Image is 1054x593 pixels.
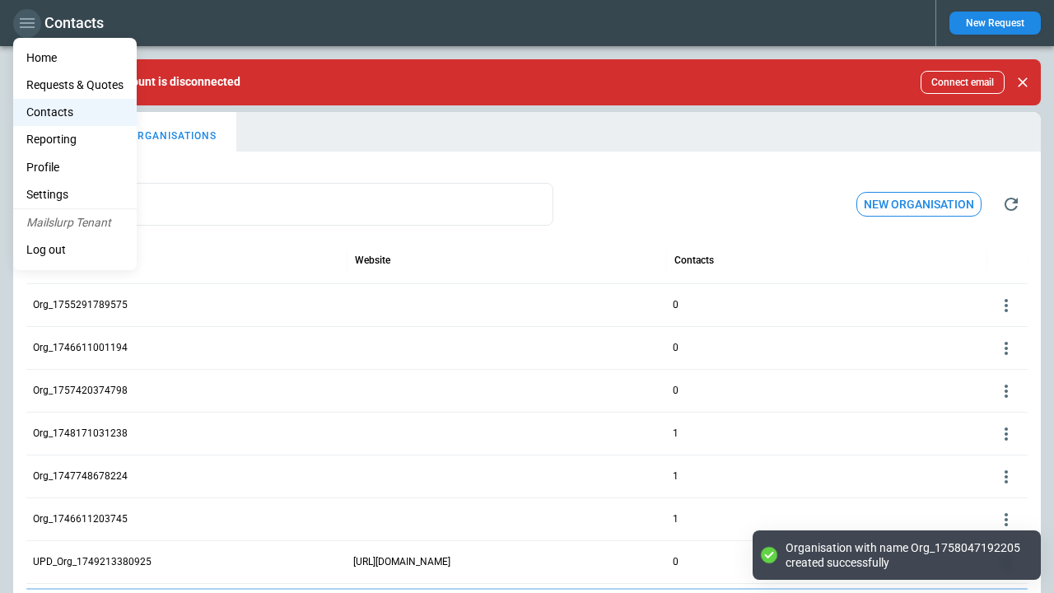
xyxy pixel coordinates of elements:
[786,540,1024,570] div: Organisation with name Org_1758047192205 created successfully
[13,99,137,126] a: Contacts
[13,236,137,264] li: Log out
[13,154,137,181] a: Profile
[13,72,137,99] a: Requests & Quotes
[13,181,137,208] a: Settings
[13,44,137,72] a: Home
[13,126,137,153] a: Reporting
[13,209,137,236] li: Mailslurp Tenant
